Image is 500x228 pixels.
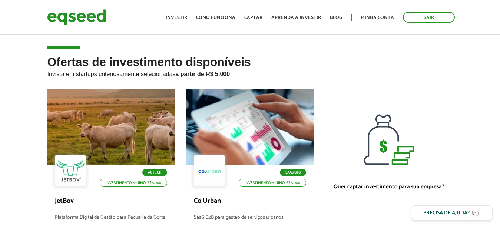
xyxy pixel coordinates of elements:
[196,15,235,20] a: Como funciona
[330,15,342,20] a: Blog
[47,56,453,89] h2: Ofertas de investimento disponíveis
[47,69,453,77] p: Invista em startups criteriosamente selecionadas
[280,169,306,176] p: SaaS B2B
[271,15,321,20] a: Aprenda a investir
[333,184,445,190] p: Quer captar investimento para sua empresa?
[47,7,106,27] img: EqSeed
[100,179,167,187] p: Investimento mínimo: R$ 5.000
[175,71,230,77] strong: a partir de R$ 5.000
[361,15,394,20] a: Minha conta
[166,15,187,20] a: Investir
[194,197,306,205] p: Co.Urban
[403,12,455,23] a: Sair
[142,169,167,176] p: Agtech
[55,197,167,205] p: JetBov
[244,15,262,20] a: Captar
[239,179,306,187] p: Investimento mínimo: R$ 5.000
